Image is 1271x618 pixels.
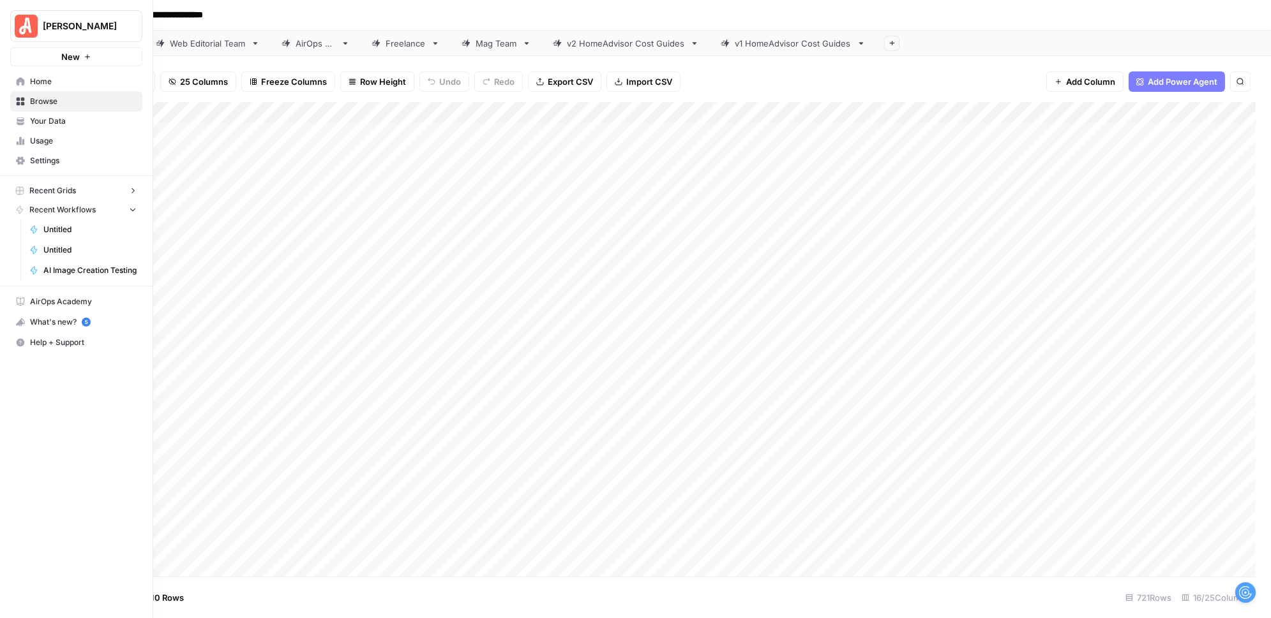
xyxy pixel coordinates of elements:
img: Angi Logo [15,15,38,38]
button: Workspace: Angi [10,10,142,42]
span: Import CSV [626,75,672,88]
button: Help + Support [10,332,142,353]
span: Help + Support [30,337,137,348]
button: Recent Workflows [10,200,142,219]
span: Add Power Agent [1148,75,1217,88]
span: Untitled [43,224,137,235]
div: 16/25 Columns [1177,587,1256,608]
button: Undo [419,71,469,92]
span: Freeze Columns [261,75,327,88]
button: New [10,47,142,66]
a: Usage [10,131,142,151]
div: Freelance [386,37,426,50]
a: v2 HomeAdvisor Cost Guides [542,31,710,56]
a: Untitled [24,219,142,240]
span: Your Data [30,115,137,127]
button: Redo [474,71,523,92]
div: v1 HomeAdvisor Cost Guides [735,37,852,50]
div: What's new? [11,313,142,332]
div: Web Editorial Team [170,37,246,50]
a: Web Editorial Team [145,31,271,56]
button: Freeze Columns [241,71,335,92]
span: Row Height [360,75,406,88]
span: Browse [30,96,137,107]
button: Add Power Agent [1129,71,1225,92]
a: AirOps QA [271,31,361,56]
a: Settings [10,151,142,171]
div: v2 HomeAdvisor Cost Guides [567,37,685,50]
span: New [61,50,80,63]
a: Freelance [361,31,451,56]
span: Add Column [1066,75,1115,88]
div: 721 Rows [1120,587,1177,608]
a: AirOps Academy [10,291,142,312]
div: AirOps QA [296,37,336,50]
text: 5 [84,319,87,325]
span: Home [30,76,137,87]
a: Mag Team [451,31,542,56]
button: Export CSV [528,71,601,92]
span: 25 Columns [180,75,228,88]
a: 5 [82,318,91,327]
div: Mag Team [476,37,517,50]
span: Recent Grids [29,185,76,196]
span: AI Image Creation Testing [43,265,137,276]
a: Browse [10,91,142,112]
button: Row Height [340,71,414,92]
a: Home [10,71,142,92]
span: Usage [30,135,137,147]
span: AirOps Academy [30,296,137,307]
span: Settings [30,155,137,166]
span: Untitled [43,244,137,256]
button: 25 Columns [160,71,236,92]
span: Export CSV [548,75,593,88]
a: Your Data [10,111,142,131]
span: Undo [439,75,461,88]
span: Add 10 Rows [133,591,184,604]
a: Untitled [24,240,142,260]
span: [PERSON_NAME] [43,20,120,33]
a: v1 HomeAdvisor Cost Guides [710,31,876,56]
span: Redo [494,75,515,88]
span: Recent Workflows [29,204,96,216]
button: Recent Grids [10,181,142,200]
button: Add Column [1046,71,1124,92]
a: AI Image Creation Testing [24,260,142,281]
button: Import CSV [606,71,681,92]
button: What's new? 5 [10,312,142,332]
